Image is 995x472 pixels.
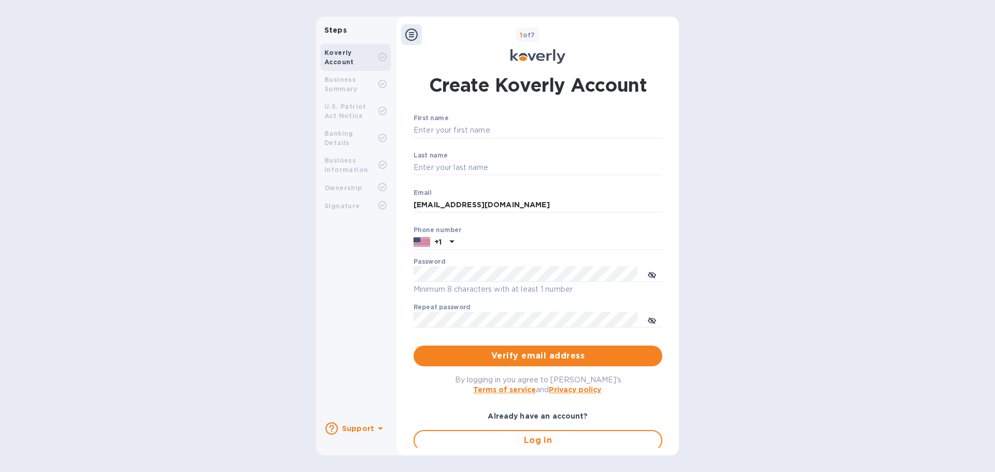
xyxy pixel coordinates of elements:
b: Support [342,424,374,433]
b: Already have an account? [488,412,588,420]
b: Signature [324,202,360,210]
b: Business Information [324,156,368,174]
b: Koverly Account [324,49,354,66]
label: Last name [414,152,448,159]
label: Repeat password [414,305,471,311]
b: Banking Details [324,130,353,147]
button: toggle password visibility [642,309,662,330]
input: Enter your last name [414,160,662,176]
span: Log in [423,434,653,447]
span: Verify email address [422,350,654,362]
b: Ownership [324,184,362,192]
a: Privacy policy [549,385,601,394]
button: toggle password visibility [642,264,662,284]
img: US [414,236,430,248]
label: Password [414,259,445,265]
p: Minimum 8 characters with at least 1 number [414,283,662,295]
label: First name [414,116,448,122]
label: Phone number [414,227,461,233]
input: Email [414,197,662,213]
span: 1 [520,31,522,39]
input: Enter your first name [414,123,662,138]
p: +1 [434,237,442,247]
b: U.S. Patriot Act Notice [324,103,366,120]
button: Verify email address [414,346,662,366]
b: Steps [324,26,347,34]
b: of 7 [520,31,535,39]
label: Email [414,190,432,196]
b: Business Summary [324,76,358,93]
a: Terms of service [473,385,536,394]
span: By logging in you agree to [PERSON_NAME]'s and . [455,376,621,394]
button: Log in [414,430,662,451]
h1: Create Koverly Account [429,72,647,98]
